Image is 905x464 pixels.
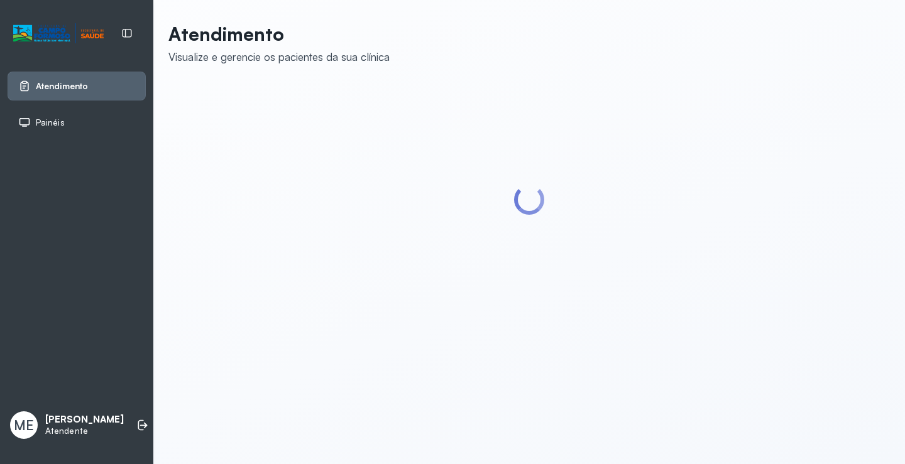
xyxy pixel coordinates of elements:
span: Atendimento [36,81,88,92]
span: Painéis [36,117,65,128]
p: Atendimento [168,23,390,45]
a: Atendimento [18,80,135,92]
img: Logotipo do estabelecimento [13,23,104,44]
p: Atendente [45,426,124,436]
p: [PERSON_NAME] [45,414,124,426]
div: Visualize e gerencie os pacientes da sua clínica [168,50,390,63]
